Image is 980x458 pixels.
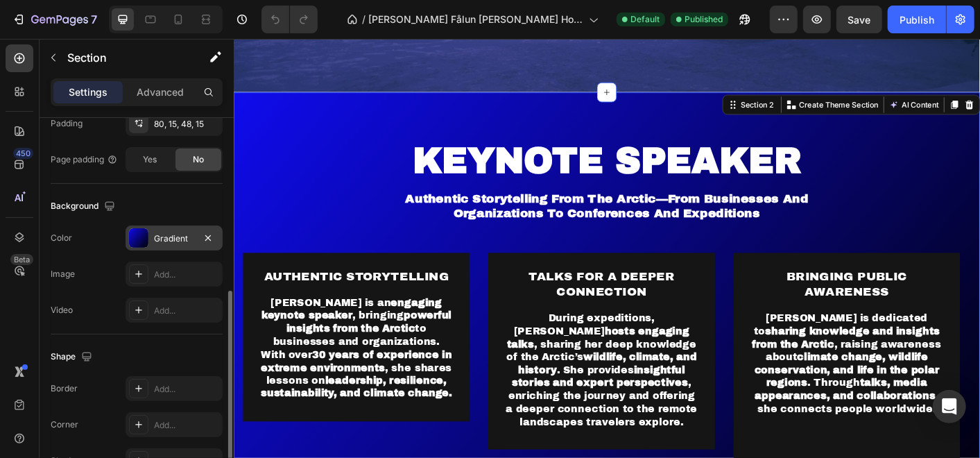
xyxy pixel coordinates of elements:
button: 7 [6,6,103,33]
p: Section [67,51,181,64]
strong: wildlife, climate, and history [317,349,516,375]
div: Border [51,384,78,393]
span: Default [630,15,660,24]
span: Yes [143,155,157,164]
p: Settings [69,87,108,98]
div: Add... [154,269,219,281]
div: Padding [51,119,83,128]
div: Shape [51,348,95,366]
p: [PERSON_NAME] is dedicated to , raising awareness about . Through , she connects people worldwide. [576,305,792,420]
div: Add... [154,305,219,317]
strong: climate change, wildlife conservation, and life in the polar regions [581,349,786,390]
p: BRINGING PUBLIC AWARENESS [576,257,792,291]
p: TALKS FOR A DEEPER CONNECTION [302,257,518,291]
button: Save [836,6,882,33]
p: 7 [91,11,97,28]
strong: sharing knowledge and insights from the Arctic [578,320,788,346]
div: Gradient [154,232,194,245]
div: Undo/Redo [261,6,318,33]
button: Publish [888,6,946,33]
div: Publish [900,12,934,27]
div: Open Intercom Messenger [933,390,966,423]
span: / [362,14,366,25]
span: [PERSON_NAME] Fålun [PERSON_NAME] Homepage [368,14,583,25]
div: Video [51,305,73,315]
div: Image [51,269,75,279]
p: Advanced [137,87,184,98]
button: AI Content [728,65,789,82]
p: Create Theme Section [630,67,719,80]
div: Corner [51,420,78,430]
div: 450 [13,148,33,159]
span: Save [848,14,871,26]
div: Section 2 [562,67,605,80]
span: Published [685,15,723,24]
div: Page padding [51,154,118,165]
div: Add... [154,419,219,432]
div: Add... [154,383,219,396]
div: Color [51,233,72,243]
iframe: Design area [234,39,980,458]
span: No [193,155,204,164]
p: During expeditions, [PERSON_NAME] , sharing her deep knowledge of the Arctic’s . She provides , e... [302,305,518,434]
div: Background [51,198,118,215]
div: 80, 15, 48, 15 [154,118,219,130]
div: Beta [10,254,33,265]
